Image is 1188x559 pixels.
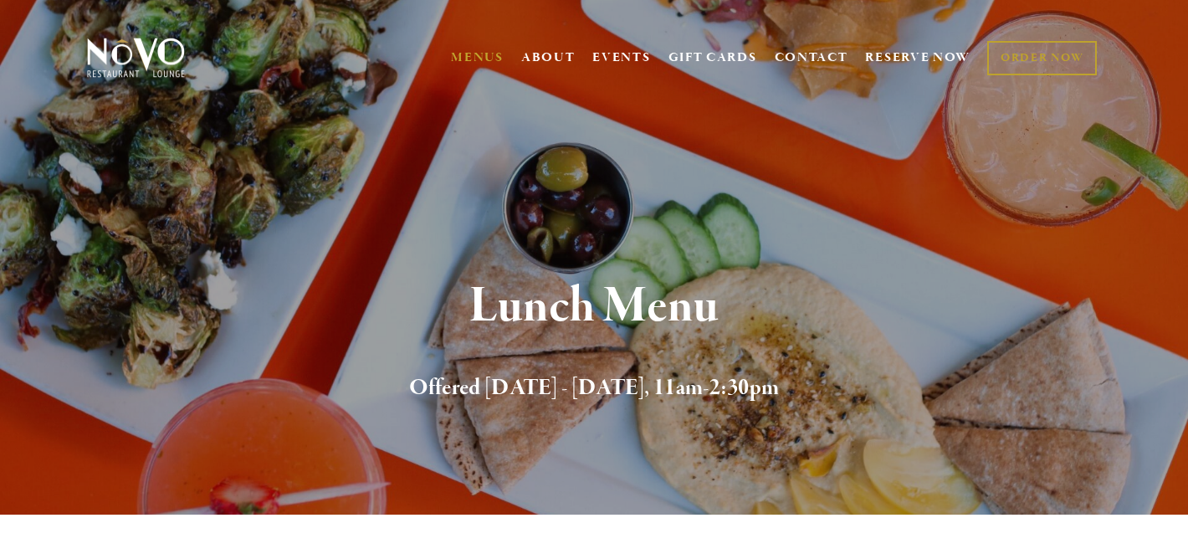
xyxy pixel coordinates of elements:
img: Novo Restaurant &amp; Lounge [84,37,188,79]
a: ORDER NOW [987,41,1097,75]
a: CONTACT [775,42,848,74]
a: EVENTS [592,49,650,66]
a: RESERVE NOW [865,42,970,74]
h1: Lunch Menu [115,279,1074,334]
a: MENUS [451,49,504,66]
a: ABOUT [521,49,576,66]
a: GIFT CARDS [668,42,757,74]
h2: Offered [DATE] - [DATE], 11am-2:30pm [115,371,1074,406]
